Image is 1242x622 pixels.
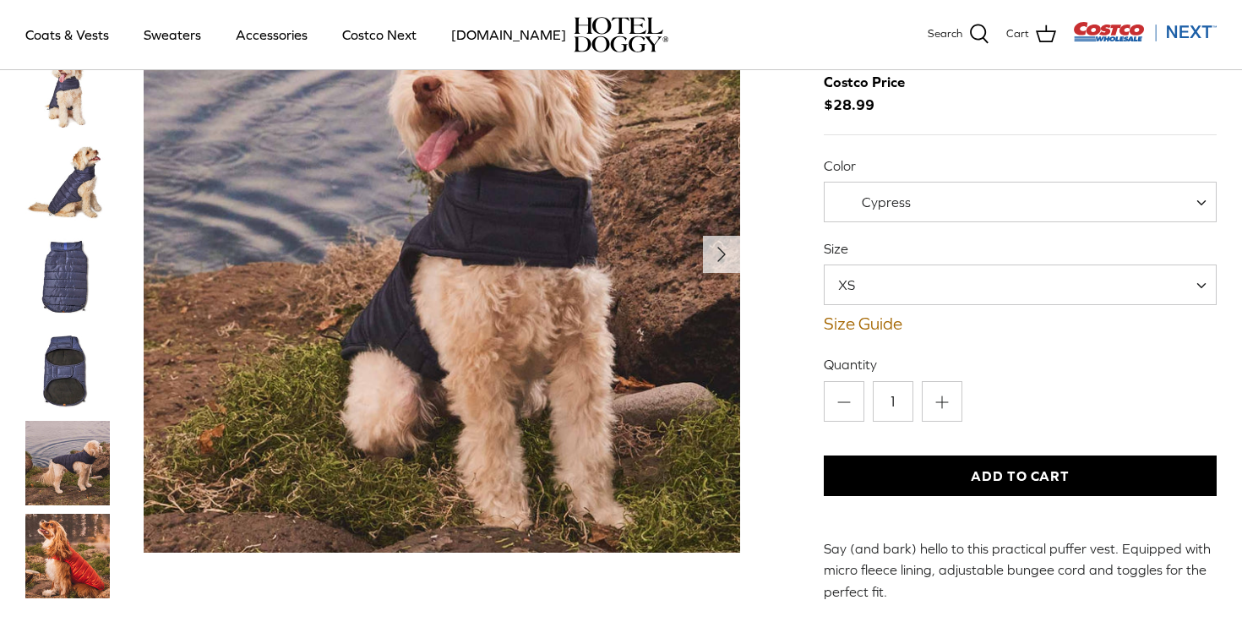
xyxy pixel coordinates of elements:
button: Next [703,236,740,273]
p: Say (and bark) hello to this practical puffer vest. Equipped with micro fleece lining, adjustable... [824,538,1217,603]
a: Search [928,24,989,46]
span: Search [928,25,962,43]
a: Thumbnail Link [25,235,110,319]
a: Sweaters [128,6,216,63]
label: Color [824,156,1217,175]
a: Visit Costco Next [1073,32,1217,45]
a: Size Guide [824,314,1217,334]
a: Thumbnail Link [25,421,110,505]
span: Cart [1006,25,1029,43]
a: Thumbnail Link [25,514,110,598]
div: Costco Price [824,71,905,94]
a: Thumbnail Link [25,49,110,134]
span: Cypress [862,194,911,210]
span: $28.99 [824,71,922,117]
a: Costco Next [327,6,432,63]
input: Quantity [873,381,913,422]
span: XS [824,265,1217,305]
img: Costco Next [1073,21,1217,42]
label: Size [824,239,1217,258]
a: Cart [1006,24,1056,46]
a: [DOMAIN_NAME] [436,6,581,63]
a: Accessories [221,6,323,63]
label: Quantity [824,355,1217,374]
span: Cypress [824,182,1217,222]
img: hoteldoggycom [574,17,668,52]
a: hoteldoggy.com hoteldoggycom [574,17,668,52]
a: Thumbnail Link [25,328,110,412]
span: XS [825,276,889,294]
a: Coats & Vests [10,6,124,63]
span: Cypress [825,194,945,211]
a: Thumbnail Link [25,142,110,226]
button: Add to Cart [824,456,1217,496]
